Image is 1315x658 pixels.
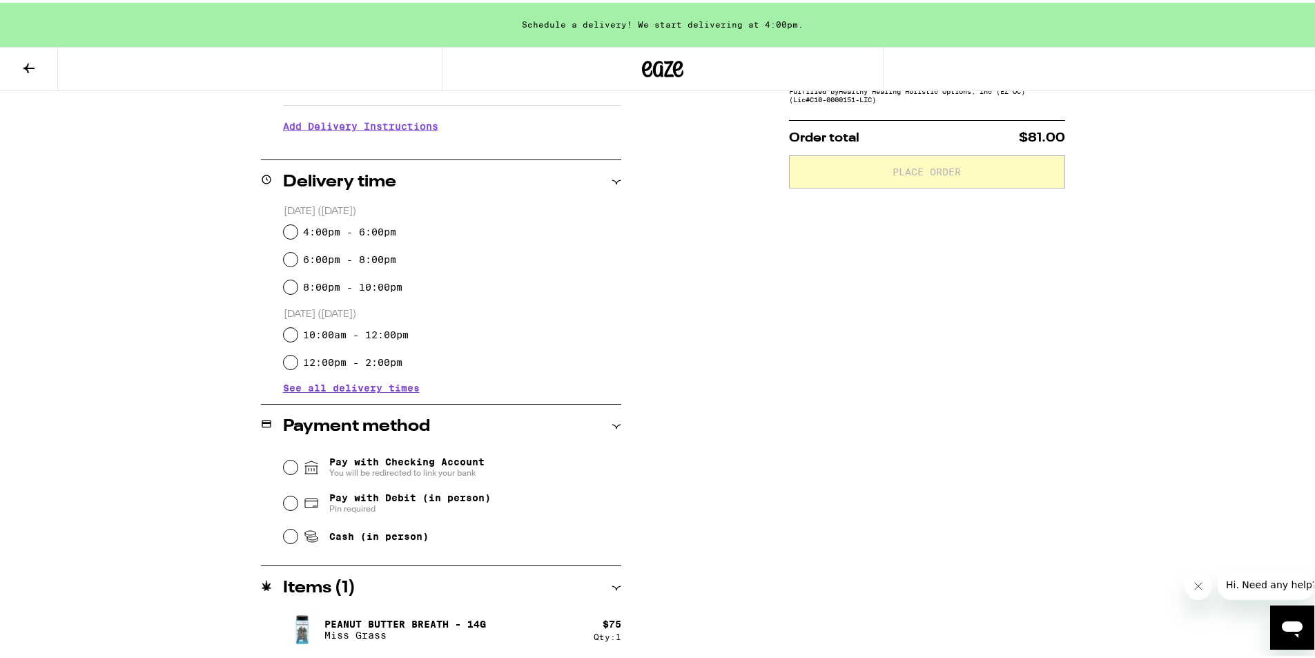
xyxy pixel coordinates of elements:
button: Place Order [789,153,1065,186]
span: Hi. Need any help? [8,10,99,21]
label: 10:00am - 12:00pm [303,327,409,338]
span: You will be redirected to link your bank [329,465,485,476]
span: Pay with Checking Account [329,454,485,476]
iframe: Button to launch messaging window [1270,603,1314,647]
span: Cash (in person) [329,528,429,539]
div: Qty: 1 [594,630,621,639]
h2: Items ( 1 ) [283,577,355,594]
h2: Payment method [283,416,430,432]
div: Fulfilled by Healthy Healing Holistic Options, Inc (EZ OC) (Lic# C10-0000151-LIC ) [789,84,1065,101]
label: 4:00pm - 6:00pm [303,224,396,235]
button: See all delivery times [283,380,420,390]
p: We'll contact you at [PHONE_NUMBER] when we arrive [283,139,621,151]
span: $81.00 [1019,129,1065,142]
span: Order total [789,129,859,142]
p: [DATE] ([DATE]) [284,305,621,318]
label: 8:00pm - 10:00pm [303,279,402,290]
iframe: Close message [1185,570,1212,597]
img: Peanut Butter Breath - 14g [283,608,322,646]
h3: Add Delivery Instructions [283,108,621,139]
p: [DATE] ([DATE]) [284,202,621,215]
label: 12:00pm - 2:00pm [303,354,402,365]
h2: Delivery time [283,171,396,188]
span: Pay with Debit (in person) [329,490,491,501]
label: 6:00pm - 8:00pm [303,251,396,262]
span: Pin required [329,501,491,512]
span: Place Order [893,164,961,174]
p: Miss Grass [324,627,486,638]
p: Peanut Butter Breath - 14g [324,616,486,627]
div: $ 75 [603,616,621,627]
iframe: Message from company [1218,567,1314,597]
